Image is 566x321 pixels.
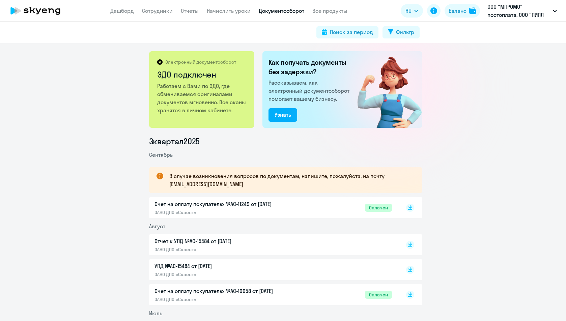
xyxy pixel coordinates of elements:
button: Балансbalance [445,4,480,18]
p: Счет на оплату покупателю №AC-10058 от [DATE] [154,287,296,295]
img: balance [469,7,476,14]
span: Сентябрь [149,151,173,158]
p: Работаем с Вами по ЭДО, где обмениваемся оригиналами документов мгновенно. Все сканы хранятся в л... [157,82,247,114]
button: ООО "МПРОМО" постоплата, ООО "ПИПЛ МЕДИА ПРОДАКШЕН" [484,3,560,19]
p: УПД №AC-15484 от [DATE] [154,262,296,270]
div: Баланс [449,7,466,15]
span: Оплачен [365,291,392,299]
span: RU [405,7,412,15]
span: Август [149,223,165,230]
a: Отчет к УПД №AC-15484 от [DATE]ОАНО ДПО «Скаенг» [154,237,392,253]
div: Поиск за период [330,28,373,36]
a: Начислить уроки [207,7,251,14]
p: Счет на оплату покупателю №AC-11249 от [DATE] [154,200,296,208]
li: 3 квартал 2025 [149,136,422,147]
p: ОАНО ДПО «Скаенг» [154,246,296,253]
a: УПД №AC-15484 от [DATE]ОАНО ДПО «Скаенг» [154,262,392,278]
a: Сотрудники [142,7,173,14]
button: Фильтр [383,26,420,38]
a: Счет на оплату покупателю №AC-10058 от [DATE]ОАНО ДПО «Скаенг»Оплачен [154,287,392,302]
button: RU [401,4,423,18]
p: ОАНО ДПО «Скаенг» [154,296,296,302]
p: ОАНО ДПО «Скаенг» [154,271,296,278]
h2: ЭДО подключен [157,69,247,80]
span: Июль [149,310,162,317]
p: Рассказываем, как электронный документооборот помогает вашему бизнесу. [268,79,352,103]
a: Отчеты [181,7,199,14]
a: Все продукты [312,7,347,14]
p: Отчет к УПД №AC-15484 от [DATE] [154,237,296,245]
a: Счет на оплату покупателю №AC-11249 от [DATE]ОАНО ДПО «Скаенг»Оплачен [154,200,392,215]
h2: Как получать документы без задержки? [268,58,352,77]
a: Документооборот [259,7,304,14]
span: Оплачен [365,204,392,212]
p: ОАНО ДПО «Скаенг» [154,209,296,215]
p: ООО "МПРОМО" постоплата, ООО "ПИПЛ МЕДИА ПРОДАКШЕН" [487,3,550,19]
button: Узнать [268,108,297,122]
a: Дашборд [110,7,134,14]
div: Узнать [275,111,291,119]
p: В случае возникновения вопросов по документам, напишите, пожалуйста, на почту [EMAIL_ADDRESS][DOM... [169,172,410,188]
p: Электронный документооборот [165,59,236,65]
button: Поиск за период [316,26,378,38]
img: connected [346,51,422,128]
div: Фильтр [396,28,414,36]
